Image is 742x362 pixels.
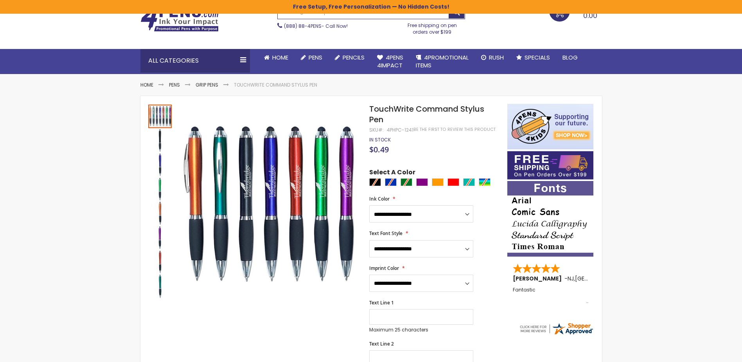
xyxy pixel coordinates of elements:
[148,250,172,274] div: TouchWrite Command Stylus Pen
[148,128,172,152] div: TouchWrite Command Stylus Pen
[140,81,153,88] a: Home
[416,178,428,186] div: Purple
[284,23,322,29] a: (888) 88-4PENS
[432,178,444,186] div: Orange
[513,275,564,282] span: [PERSON_NAME]
[513,287,589,304] div: Fantastic
[343,53,365,62] span: Pencils
[148,275,172,298] img: TouchWrite Command Stylus Pen
[369,103,484,125] span: TouchWrite Command Stylus Pen
[169,81,180,88] a: Pens
[525,53,550,62] span: Specials
[148,177,172,201] img: TouchWrite Command Stylus Pen
[447,178,459,186] div: Red
[369,144,389,155] span: $0.49
[413,127,496,132] a: Be the first to review this product
[148,226,172,250] img: TouchWrite Command Stylus Pen
[583,11,597,20] span: 0.00
[369,195,390,202] span: Ink Color
[369,168,415,179] span: Select A Color
[196,81,218,88] a: Grip Pens
[309,53,322,62] span: Pens
[377,53,403,69] span: 4Pens 4impact
[519,331,594,337] a: 4pens.com certificate URL
[180,115,359,294] img: TouchWrite Command Stylus Pen
[507,104,593,149] img: 4pens 4 kids
[369,136,391,143] span: In stock
[140,49,250,72] div: All Categories
[510,49,556,66] a: Specials
[416,53,469,69] span: 4PROMOTIONAL ITEMS
[371,49,410,74] a: 4Pens4impact
[148,153,172,177] img: TouchWrite Command Stylus Pen
[562,53,578,62] span: Blog
[475,49,510,66] a: Rush
[387,127,413,133] div: 4PHPC-1241
[295,49,329,66] a: Pens
[507,181,593,257] img: font-personalization-examples
[148,202,172,225] img: TouchWrite Command Stylus Pen
[329,49,371,66] a: Pencils
[369,327,473,333] p: Maximum 25 characters
[507,151,593,179] img: Free shipping on orders over $199
[369,340,394,347] span: Text Line 2
[369,230,402,237] span: Text Font Style
[148,129,172,152] img: TouchWrite Command Stylus Pen
[556,49,584,66] a: Blog
[564,275,632,282] span: - ,
[369,127,384,133] strong: SKU
[284,23,348,29] span: - Call Now!
[148,201,172,225] div: TouchWrite Command Stylus Pen
[148,225,172,250] div: TouchWrite Command Stylus Pen
[489,53,504,62] span: Rush
[369,265,399,271] span: Imprint Color
[369,137,391,143] div: Availability
[677,341,742,362] iframe: Google Customer Reviews
[148,104,172,128] div: TouchWrite Command Stylus Pen
[140,7,219,32] img: 4Pens Custom Pens and Promotional Products
[148,177,172,201] div: TouchWrite Command Stylus Pen
[234,82,317,88] li: TouchWrite Command Stylus Pen
[575,275,632,282] span: [GEOGRAPHIC_DATA]
[399,19,465,35] div: Free shipping on pen orders over $199
[148,250,172,274] img: TouchWrite Command Stylus Pen
[369,299,394,306] span: Text Line 1
[148,152,172,177] div: TouchWrite Command Stylus Pen
[258,49,295,66] a: Home
[410,49,475,74] a: 4PROMOTIONALITEMS
[272,53,288,62] span: Home
[568,275,574,282] span: NJ
[519,322,594,336] img: 4pens.com widget logo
